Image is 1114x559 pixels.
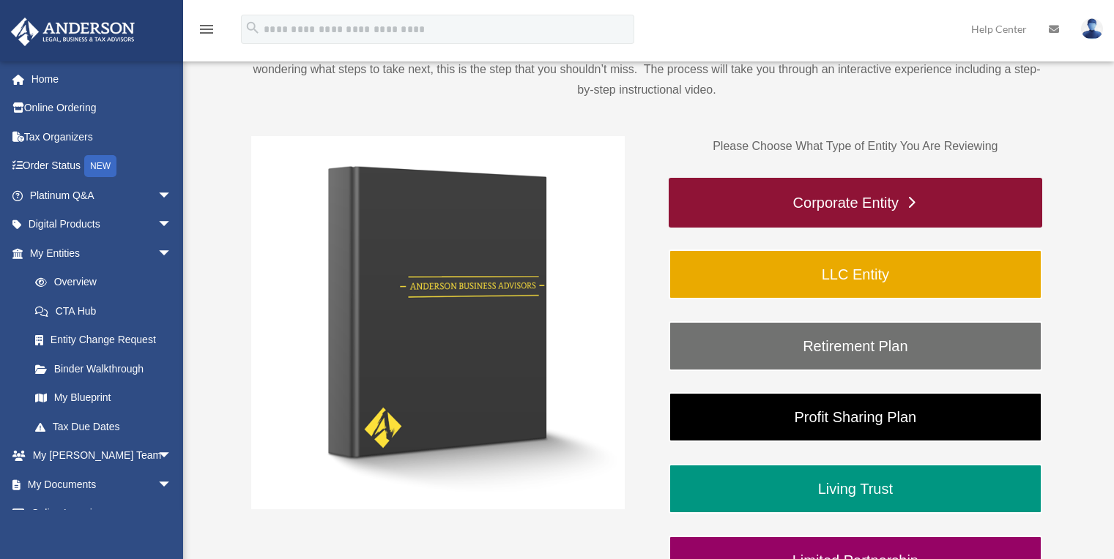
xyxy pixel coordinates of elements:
[157,239,187,269] span: arrow_drop_down
[669,136,1042,157] p: Please Choose What Type of Entity You Are Reviewing
[251,39,1042,100] p: Congratulations on creating your new entity. Please follow the link below to gain exclusive acces...
[669,464,1042,514] a: Living Trust
[245,20,261,36] i: search
[21,268,194,297] a: Overview
[21,296,194,326] a: CTA Hub
[157,181,187,211] span: arrow_drop_down
[21,412,194,441] a: Tax Due Dates
[10,499,194,528] a: Online Learningarrow_drop_down
[84,155,116,177] div: NEW
[10,239,194,268] a: My Entitiesarrow_drop_down
[157,499,187,529] span: arrow_drop_down
[669,178,1042,228] a: Corporate Entity
[10,151,194,181] a: Order StatusNEW
[669,321,1042,371] a: Retirement Plan
[669,392,1042,442] a: Profit Sharing Plan
[21,383,194,413] a: My Blueprint
[10,94,194,123] a: Online Ordering
[198,26,215,38] a: menu
[1081,18,1103,40] img: User Pic
[10,441,194,470] a: My [PERSON_NAME] Teamarrow_drop_down
[10,181,194,210] a: Platinum Q&Aarrow_drop_down
[157,470,187,500] span: arrow_drop_down
[21,354,187,383] a: Binder Walkthrough
[10,64,194,94] a: Home
[198,20,215,38] i: menu
[669,250,1042,299] a: LLC Entity
[157,441,187,471] span: arrow_drop_down
[10,210,194,239] a: Digital Productsarrow_drop_down
[10,470,194,499] a: My Documentsarrow_drop_down
[157,210,187,240] span: arrow_drop_down
[7,18,139,46] img: Anderson Advisors Platinum Portal
[21,326,194,355] a: Entity Change Request
[10,122,194,151] a: Tax Organizers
